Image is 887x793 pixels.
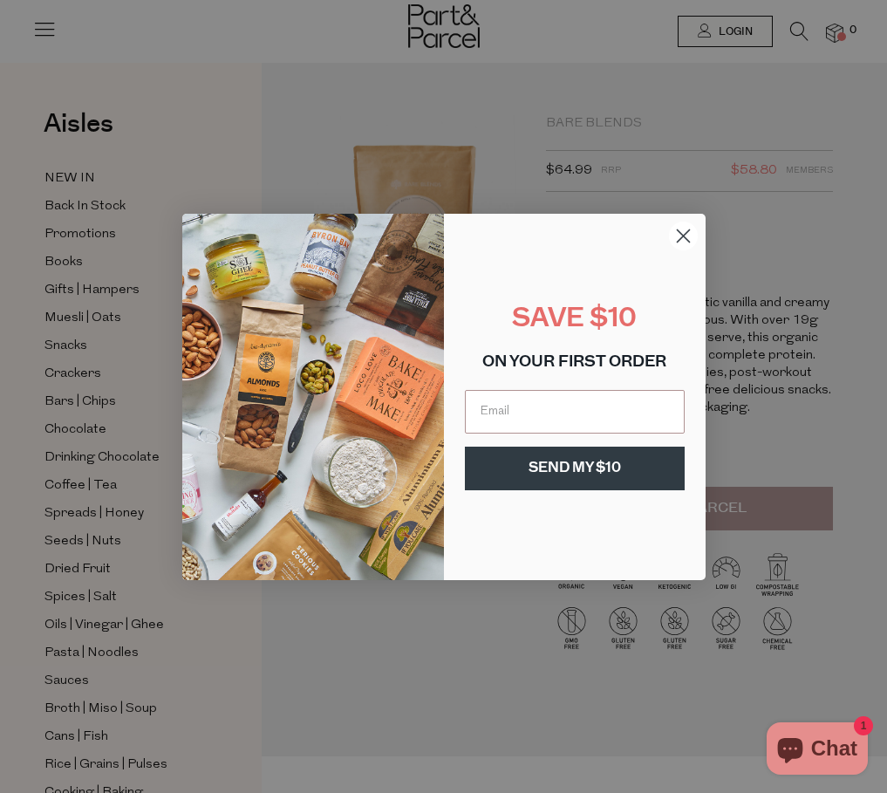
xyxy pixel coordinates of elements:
span: ON YOUR FIRST ORDER [482,355,666,371]
img: 8150f546-27cf-4737-854f-2b4f1cdd6266.png [182,214,444,580]
span: SAVE $10 [512,306,637,333]
button: SEND MY $10 [465,447,685,490]
inbox-online-store-chat: Shopify online store chat [761,722,873,779]
button: Close dialog [668,221,699,251]
input: Email [465,390,685,434]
